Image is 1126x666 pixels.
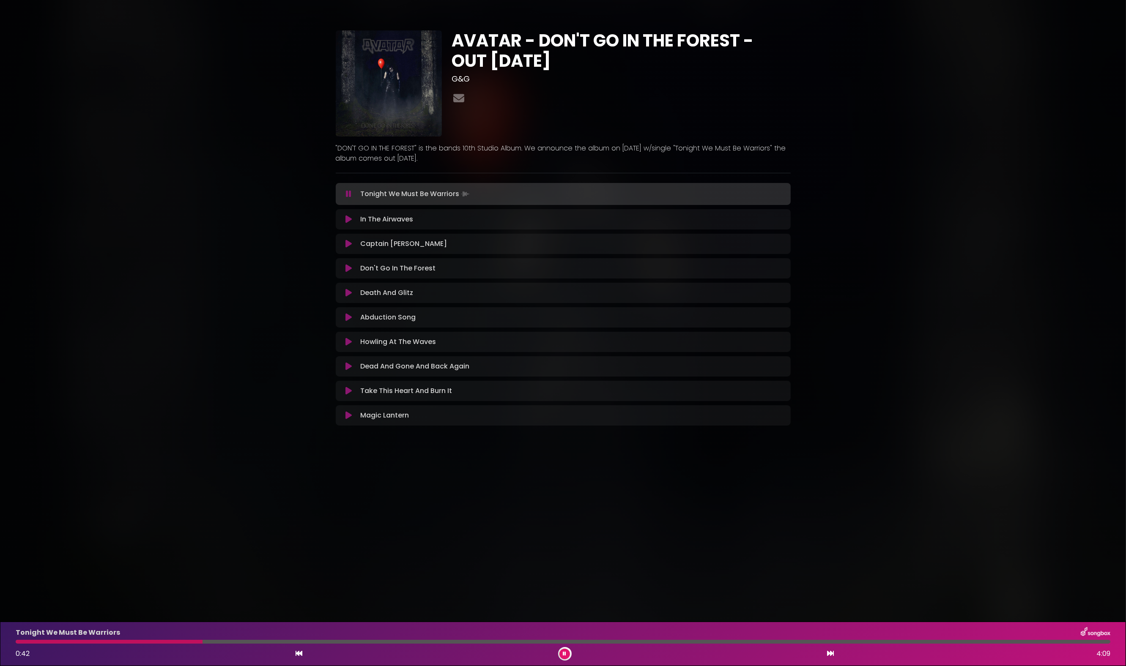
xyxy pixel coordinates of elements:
[360,188,471,200] p: Tonight We Must Be Warriors
[360,410,409,420] p: Magic Lantern
[336,30,442,136] img: F2dxkizfSxmxPj36bnub
[360,214,413,224] p: In The Airwaves
[452,30,791,71] h1: AVATAR - DON'T GO IN THE FOREST - OUT [DATE]
[459,188,471,200] img: waveform4.gif
[360,312,416,322] p: Abduction Song
[360,386,452,396] p: Take This Heart And Burn It
[336,143,791,164] p: "DON'T GO IN THE FOREST" is the bands 10th Studio Album. We announce the album on [DATE] w/single...
[360,361,469,371] p: Dead And Gone And Back Again
[360,337,436,347] p: Howling At The Waves
[360,288,413,298] p: Death And Glitz
[360,239,447,249] p: Captain [PERSON_NAME]
[452,74,791,84] h3: G&G
[360,263,436,273] p: Don't Go In The Forest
